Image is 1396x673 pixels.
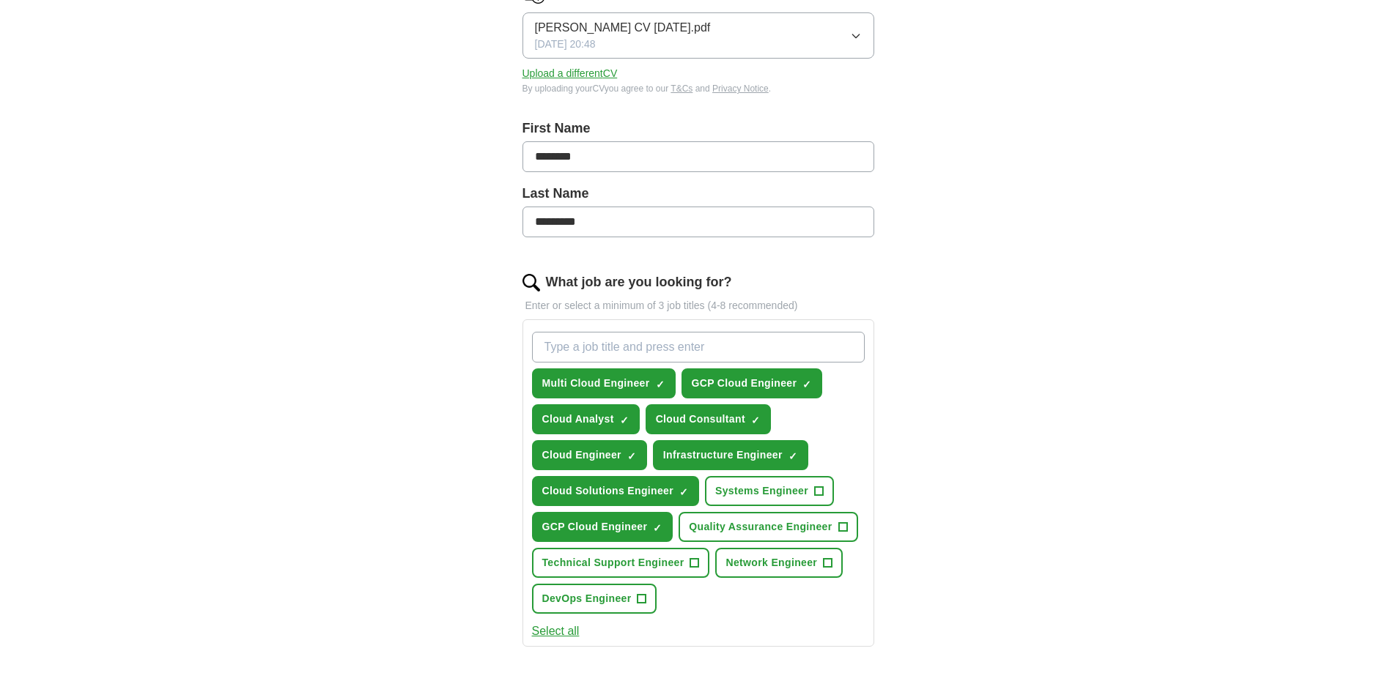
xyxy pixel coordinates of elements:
[532,332,865,362] input: Type a job title and press enter
[522,119,874,138] label: First Name
[689,519,832,535] span: Quality Assurance Engineer
[522,12,874,59] button: [PERSON_NAME] CV [DATE].pdf[DATE] 20:48
[532,476,700,506] button: Cloud Solutions Engineer✓
[522,82,874,95] div: By uploading your CV you agree to our and .
[532,368,676,398] button: Multi Cloud Engineer✓
[751,414,760,426] span: ✓
[682,368,823,398] button: GCP Cloud Engineer✓
[542,447,621,463] span: Cloud Engineer
[663,447,783,463] span: Infrastructure Engineer
[522,184,874,204] label: Last Name
[705,476,834,506] button: Systems Engineer
[542,591,632,606] span: DevOps Engineer
[532,548,710,578] button: Technical Support Engineer
[715,548,843,578] button: Network Engineer
[532,622,580,640] button: Select all
[692,376,797,391] span: GCP Cloud Engineer
[620,414,629,426] span: ✓
[712,83,769,94] a: Privacy Notice
[646,404,771,434] button: Cloud Consultant✓
[542,519,648,535] span: GCP Cloud Engineer
[653,522,662,534] span: ✓
[627,450,636,462] span: ✓
[532,404,640,434] button: Cloud Analyst✓
[532,440,647,470] button: Cloud Engineer✓
[671,83,693,94] a: T&Cs
[522,274,540,291] img: search.png
[715,483,808,499] span: Systems Engineer
[542,412,614,427] span: Cloud Analyst
[546,272,732,292] label: What job are you looking for?
[656,412,745,427] span: Cloud Consultant
[535,37,596,52] span: [DATE] 20:48
[725,555,817,570] span: Network Engineer
[532,512,673,542] button: GCP Cloud Engineer✓
[522,298,874,313] p: Enter or select a minimum of 3 job titles (4-8 recommended)
[789,450,797,462] span: ✓
[535,19,711,37] span: [PERSON_NAME] CV [DATE].pdf
[542,555,684,570] span: Technical Support Engineer
[802,379,811,390] span: ✓
[542,376,650,391] span: Multi Cloud Engineer
[522,66,618,81] button: Upload a differentCV
[532,584,657,614] button: DevOps Engineer
[653,440,808,470] button: Infrastructure Engineer✓
[679,512,857,542] button: Quality Assurance Engineer
[679,486,688,498] span: ✓
[656,379,665,390] span: ✓
[542,483,674,499] span: Cloud Solutions Engineer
